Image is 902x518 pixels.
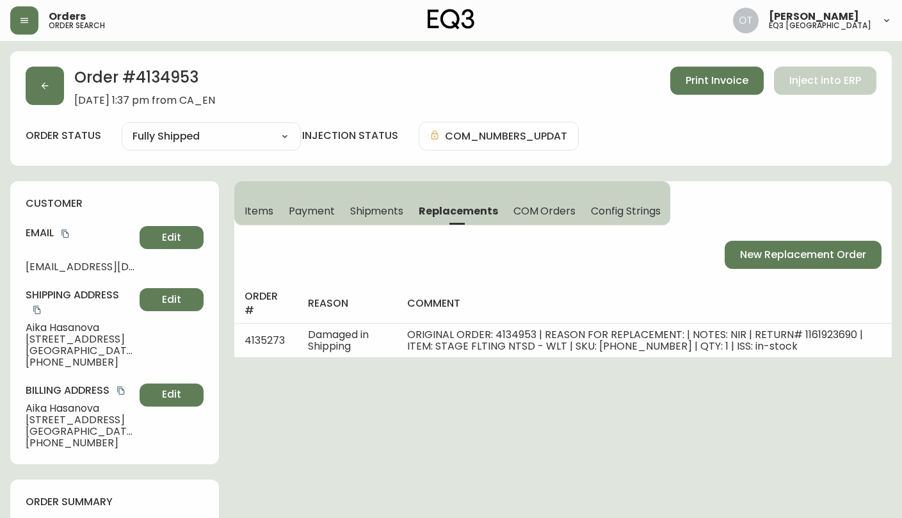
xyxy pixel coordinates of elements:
[49,12,86,22] span: Orders
[59,227,72,240] button: copy
[26,334,134,345] span: [STREET_ADDRESS]
[26,384,134,398] h4: Billing Address
[302,129,398,143] h4: injection status
[31,304,44,316] button: copy
[26,261,134,273] span: [EMAIL_ADDRESS][DOMAIN_NAME]
[26,129,101,143] label: order status
[428,9,475,29] img: logo
[407,296,882,311] h4: comment
[308,296,386,311] h4: reason
[49,22,105,29] h5: order search
[26,288,134,317] h4: Shipping Address
[245,204,273,218] span: Items
[162,293,181,307] span: Edit
[26,345,134,357] span: [GEOGRAPHIC_DATA] , ON , K1W 0P8 , CA
[26,495,204,509] h4: order summary
[26,357,134,368] span: [PHONE_NUMBER]
[140,288,204,311] button: Edit
[245,289,287,318] h4: order #
[686,74,748,88] span: Print Invoice
[74,67,215,95] h2: Order # 4134953
[140,384,204,407] button: Edit
[26,414,134,426] span: [STREET_ADDRESS]
[162,231,181,245] span: Edit
[769,12,859,22] span: [PERSON_NAME]
[725,241,882,269] button: New Replacement Order
[670,67,764,95] button: Print Invoice
[26,437,134,449] span: [PHONE_NUMBER]
[26,226,134,240] h4: Email
[740,248,866,262] span: New Replacement Order
[733,8,759,33] img: 5d4d18d254ded55077432b49c4cb2919
[140,226,204,249] button: Edit
[245,333,285,348] span: 4135273
[591,204,660,218] span: Config Strings
[289,204,335,218] span: Payment
[419,204,497,218] span: Replacements
[26,197,204,211] h4: customer
[513,204,576,218] span: COM Orders
[74,95,215,106] span: [DATE] 1:37 pm from CA_EN
[115,384,127,397] button: copy
[162,387,181,401] span: Edit
[350,204,404,218] span: Shipments
[26,322,134,334] span: Aika Hasanova
[308,327,369,353] span: Damaged in Shipping
[769,22,871,29] h5: eq3 [GEOGRAPHIC_DATA]
[26,403,134,414] span: Aika Hasanova
[407,327,863,353] span: ORIGINAL ORDER: 4134953 | REASON FOR REPLACEMENT: | NOTES: NIR | RETURN# 1161923690 | ITEM: STAGE...
[26,426,134,437] span: [GEOGRAPHIC_DATA] , ON , K1W 0P8 , CA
